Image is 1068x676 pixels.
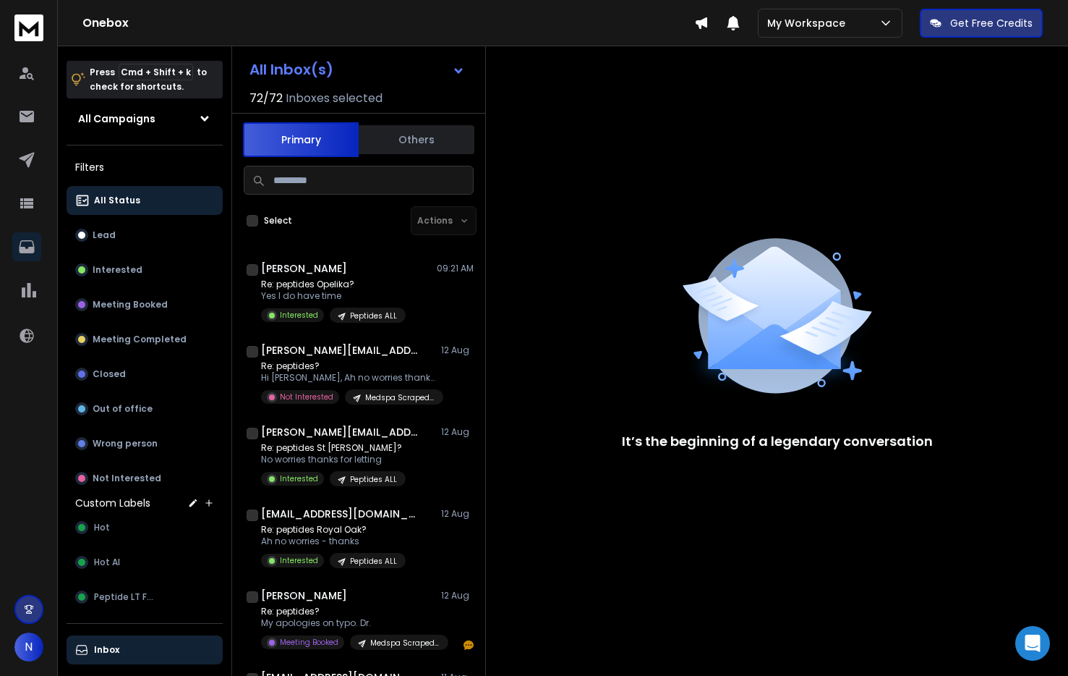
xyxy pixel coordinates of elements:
h1: Onebox [82,14,694,32]
button: Interested [67,255,223,284]
label: Select [264,215,292,227]
p: Interested [93,264,142,276]
p: Medspa Scraped WA OR AZ [GEOGRAPHIC_DATA] [365,392,435,403]
p: Not Interested [280,392,333,402]
button: Peptide LT FUP [67,583,223,612]
button: Wrong person [67,429,223,458]
button: Meeting Booked [67,290,223,319]
p: Re: peptides Royal Oak? [261,524,406,536]
p: Interested [280,555,318,566]
h1: All Inbox(s) [249,62,333,77]
p: Peptides ALL [350,310,397,321]
button: Lead [67,221,223,250]
p: 12 Aug [441,426,474,438]
span: Peptide LT FUP [94,591,157,603]
button: Get Free Credits [920,9,1043,38]
h3: Custom Labels [75,496,150,510]
button: All Campaigns [67,104,223,133]
span: Cmd + Shift + k [119,64,193,80]
p: Get Free Credits [950,16,1033,30]
h1: [PERSON_NAME] [261,588,347,603]
p: Yes I do have time [261,290,406,302]
p: Closed [93,368,126,380]
button: Out of office [67,394,223,423]
p: Not Interested [93,473,161,484]
p: Inbox [94,644,119,656]
button: Primary [243,122,359,157]
p: My apologies on typo. Dr. [261,617,435,629]
p: Re: peptides Opelika? [261,279,406,290]
p: Hi [PERSON_NAME], Ah no worries thanks [261,372,435,384]
p: Re: peptides St [PERSON_NAME]? [261,442,406,454]
p: Lead [93,229,116,241]
button: All Inbox(s) [238,55,477,84]
p: 12 Aug [441,590,474,601]
p: 09:21 AM [437,263,474,274]
button: Hot [67,513,223,542]
p: Meeting Completed [93,334,187,345]
p: Re: peptides? [261,606,435,617]
span: Hot AI [94,557,120,568]
p: 12 Aug [441,345,474,356]
p: Medspa Scraped WA OR AZ [GEOGRAPHIC_DATA] [370,638,440,648]
button: N [14,633,43,662]
button: Hot AI [67,548,223,577]
h1: [PERSON_NAME] [261,261,347,276]
button: Inbox [67,635,223,664]
p: Re: peptides? [261,360,435,372]
p: Peptides ALL [350,474,397,485]
img: logo [14,14,43,41]
p: Out of office [93,403,153,415]
button: Closed [67,360,223,389]
div: Open Intercom Messenger [1015,626,1050,661]
h3: Filters [67,157,223,177]
p: My Workspace [767,16,851,30]
p: Interested [280,310,318,321]
button: Others [359,124,474,156]
span: 72 / 72 [249,90,283,107]
h1: [PERSON_NAME][EMAIL_ADDRESS][DOMAIN_NAME] +1 [261,343,420,358]
p: Press to check for shortcuts. [90,65,207,94]
h1: [PERSON_NAME][EMAIL_ADDRESS][DOMAIN_NAME] +1 [261,425,420,439]
p: Peptides ALL [350,556,397,567]
button: Meeting Completed [67,325,223,354]
h1: [EMAIL_ADDRESS][DOMAIN_NAME] +1 [261,507,420,521]
p: Wrong person [93,438,158,449]
button: Not Interested [67,464,223,493]
p: Meeting Booked [280,637,338,648]
p: 12 Aug [441,508,474,520]
h1: All Campaigns [78,111,155,126]
p: It’s the beginning of a legendary conversation [622,431,933,452]
p: Ah no worries - thanks [261,536,406,547]
button: All Status [67,186,223,215]
p: All Status [94,195,140,206]
p: Meeting Booked [93,299,168,310]
p: Interested [280,473,318,484]
h3: Inboxes selected [286,90,383,107]
p: No worries thanks for letting [261,454,406,465]
span: Hot [94,522,110,533]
